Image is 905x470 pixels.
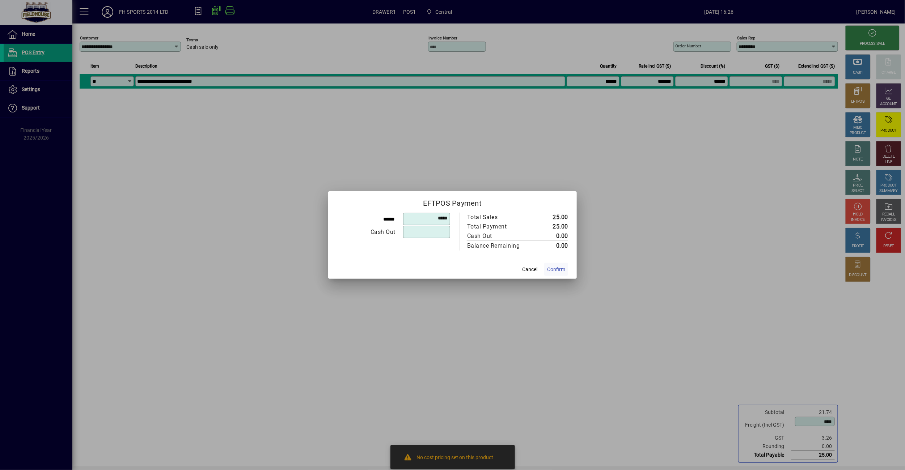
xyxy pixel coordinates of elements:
[535,231,568,241] td: 0.00
[547,266,565,273] span: Confirm
[535,213,568,222] td: 25.00
[328,191,577,212] h2: EFTPOS Payment
[535,222,568,231] td: 25.00
[467,232,528,240] div: Cash Out
[467,242,528,250] div: Balance Remaining
[518,263,541,276] button: Cancel
[337,228,396,236] div: Cash Out
[522,266,537,273] span: Cancel
[467,213,535,222] td: Total Sales
[535,241,568,251] td: 0.00
[544,263,568,276] button: Confirm
[467,222,535,231] td: Total Payment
